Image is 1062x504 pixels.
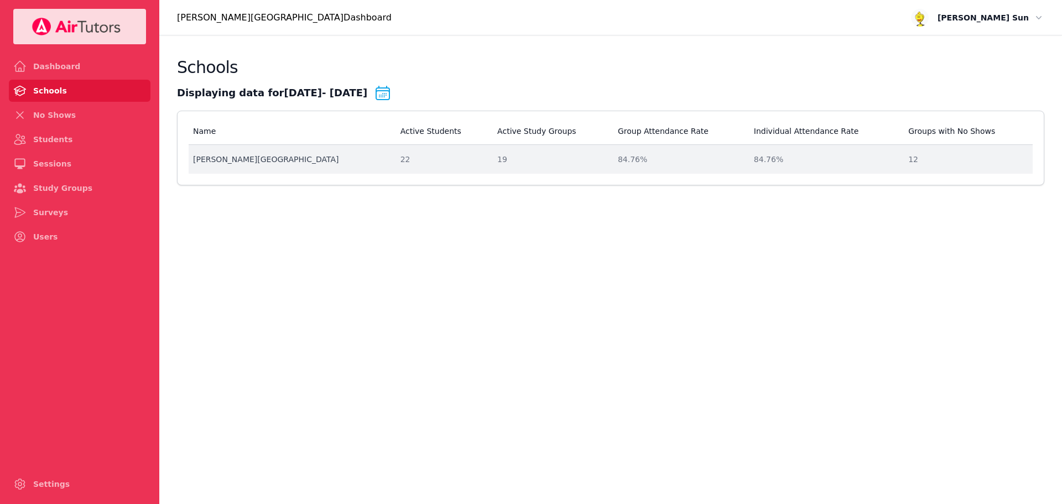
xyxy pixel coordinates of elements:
th: Group Attendance Rate [611,118,747,145]
div: 22 [400,154,484,165]
div: 12 [908,154,1026,165]
div: Displaying data for [DATE] - [DATE] [177,84,1044,102]
th: Active Study Groups [491,118,611,145]
div: 84.76% [754,154,895,165]
th: Groups with No Shows [902,118,1033,145]
a: Schools [9,80,150,102]
tr: [PERSON_NAME][GEOGRAPHIC_DATA]221984.76%84.76%12 [189,145,1033,174]
a: Study Groups [9,177,150,199]
th: Individual Attendance Rate [747,118,902,145]
span: [PERSON_NAME] Sun [938,11,1029,24]
h2: Schools [177,58,238,77]
th: Name [189,118,394,145]
img: avatar [911,9,929,27]
a: Users [9,226,150,248]
a: Settings [9,473,150,495]
a: Sessions [9,153,150,175]
th: Active Students [394,118,491,145]
a: Dashboard [9,55,150,77]
div: [PERSON_NAME][GEOGRAPHIC_DATA] [193,154,387,165]
div: 19 [497,154,605,165]
a: Students [9,128,150,150]
a: No Shows [9,104,150,126]
div: 84.76% [618,154,741,165]
img: Your Company [32,18,121,35]
a: Surveys [9,201,150,224]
